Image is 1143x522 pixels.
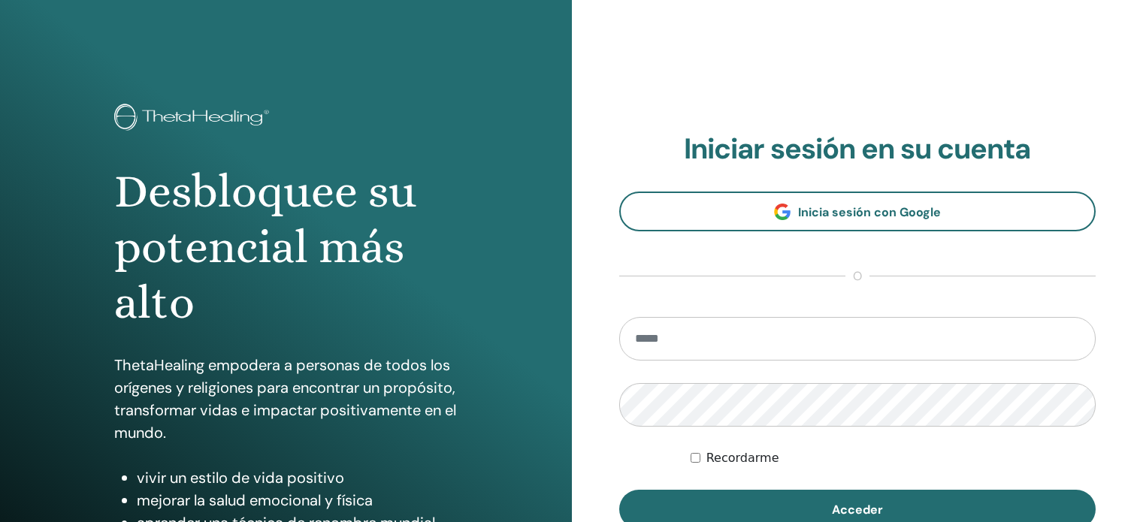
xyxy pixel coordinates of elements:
[845,267,869,285] span: o
[137,489,458,511] li: mejorar la salud emocional y física
[798,204,941,220] span: Inicia sesión con Google
[619,132,1096,167] h2: Iniciar sesión en su cuenta
[114,354,458,444] p: ThetaHealing empodera a personas de todos los orígenes y religiones para encontrar un propósito, ...
[706,449,779,467] label: Recordarme
[691,449,1096,467] div: Mantenerme autenticado indefinidamente o hasta cerrar la sesión manualmente
[832,502,883,517] span: Acceder
[137,466,458,489] li: vivir un estilo de vida positivo
[114,164,458,331] h1: Desbloquee su potencial más alto
[619,192,1096,231] a: Inicia sesión con Google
